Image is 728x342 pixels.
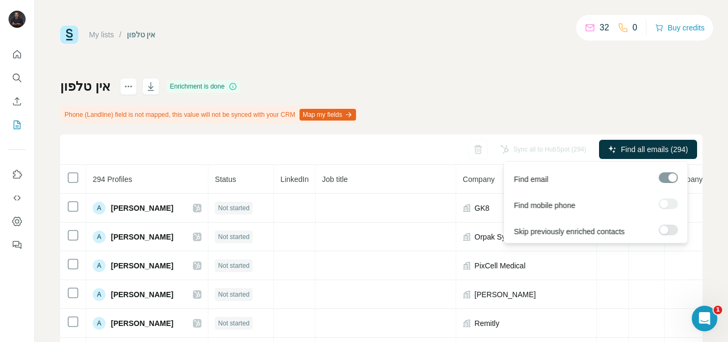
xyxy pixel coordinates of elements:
img: Surfe Logo [60,26,78,44]
span: Orpak Systems [474,232,525,242]
span: [PERSON_NAME] [111,318,173,329]
span: GK8 [474,203,489,213]
button: Use Surfe on LinkedIn [9,165,26,184]
span: Not started [218,203,249,213]
div: A [93,202,106,214]
p: 0 [633,21,637,34]
span: 294 Profiles [93,175,132,184]
span: Find all emails (294) [621,144,688,155]
button: Feedback [9,235,26,254]
div: A [93,288,106,301]
span: [PERSON_NAME] [111,203,173,213]
span: [PERSON_NAME] [474,289,536,300]
button: Find all emails (294) [599,140,697,159]
p: 32 [600,21,609,34]
li: / [119,29,122,40]
button: Quick start [9,45,26,64]
div: A [93,317,106,330]
a: My lists [89,30,114,39]
span: [PERSON_NAME] [111,289,173,300]
button: Search [9,68,26,88]
span: Not started [218,232,249,242]
div: Phone (Landline) field is not mapped, this value will not be synced with your CRM [60,106,358,124]
span: Not started [218,319,249,328]
button: Dashboard [9,212,26,231]
span: Not started [218,290,249,299]
span: Not started [218,261,249,271]
span: 1 [714,306,722,314]
button: Enrich CSV [9,92,26,111]
span: Job title [322,175,347,184]
div: Enrichment is done [167,80,241,93]
span: PixCell Medical [474,260,525,271]
span: [PERSON_NAME] [111,232,173,242]
iframe: Intercom live chat [692,306,717,331]
img: Avatar [9,11,26,28]
span: Skip previously enriched contacts [514,226,625,237]
span: Company [463,175,495,184]
span: [PERSON_NAME] [111,260,173,271]
div: A [93,230,106,243]
button: My lists [9,115,26,134]
span: Remitly [474,318,499,329]
button: Buy credits [655,20,705,35]
div: A [93,259,106,272]
span: Find mobile phone [514,200,575,211]
button: Map my fields [300,109,356,121]
span: Status [215,175,236,184]
button: Use Surfe API [9,188,26,208]
button: actions [120,78,137,95]
h1: אין טלפון [60,78,110,95]
span: Find email [514,174,548,185]
span: LinkedIn [280,175,309,184]
div: אין טלפון [127,29,156,40]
